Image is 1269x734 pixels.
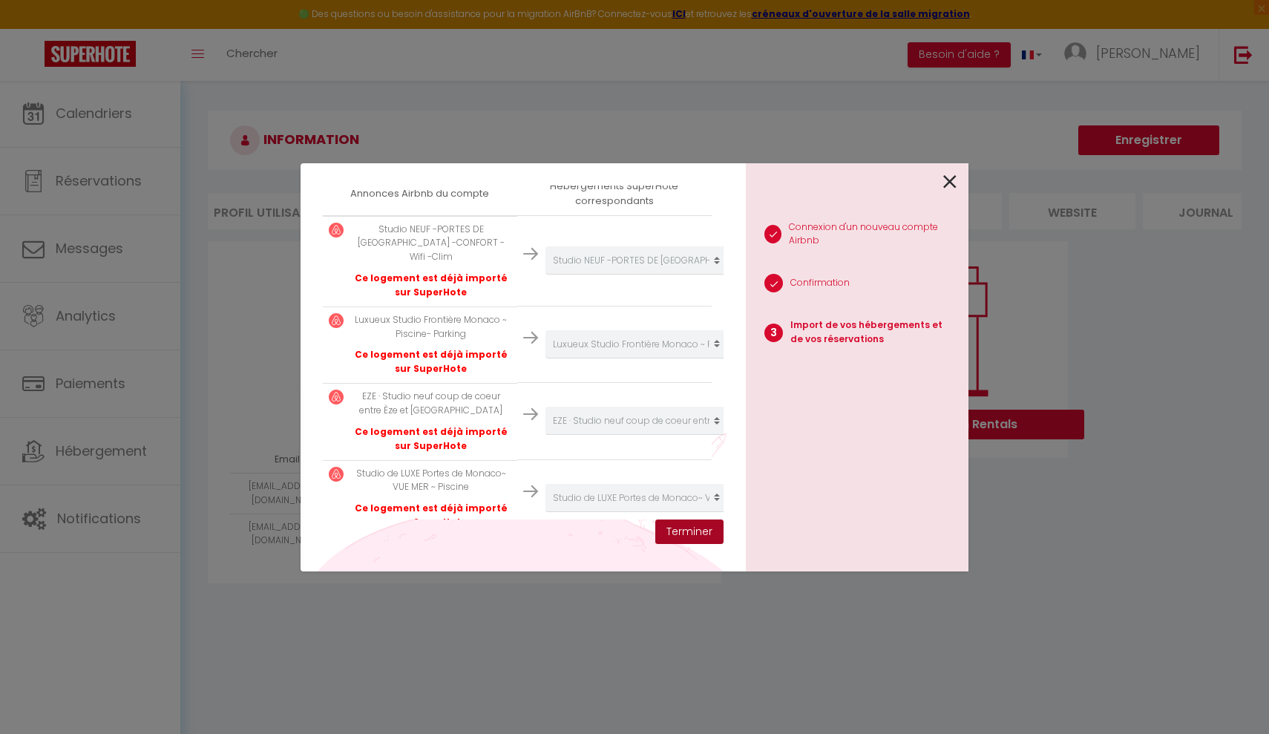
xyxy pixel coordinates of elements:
button: Terminer [655,520,724,545]
p: Studio NEUF -PORTES DE [GEOGRAPHIC_DATA] -CONFORT -Wifi -Clim [351,223,511,265]
p: Confirmation [790,276,850,290]
p: Import de vos hébergements et de vos réservations [790,318,957,347]
p: EZE · Studio neuf coup de coeur entre Èze et [GEOGRAPHIC_DATA] [351,390,511,418]
p: Ce logement est déjà importé sur SuperHote [351,502,511,530]
th: Annonces Airbnb du compte [323,173,517,215]
p: Ce logement est déjà importé sur SuperHote [351,425,511,453]
p: Ce logement est déjà importé sur SuperHote [351,348,511,376]
p: Studio de LUXE Portes de Monaco~ VUE MER ~ Piscine [351,467,511,495]
th: Hébergements SuperHote correspondants [517,173,712,215]
p: Ce logement est déjà importé sur SuperHote [351,272,511,300]
p: Luxueux Studio Frontière Monaco ~ Piscine- Parking [351,313,511,341]
button: Ouvrir le widget de chat LiveChat [12,6,56,50]
span: 3 [764,324,783,342]
p: Connexion d'un nouveau compte Airbnb [789,220,957,249]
